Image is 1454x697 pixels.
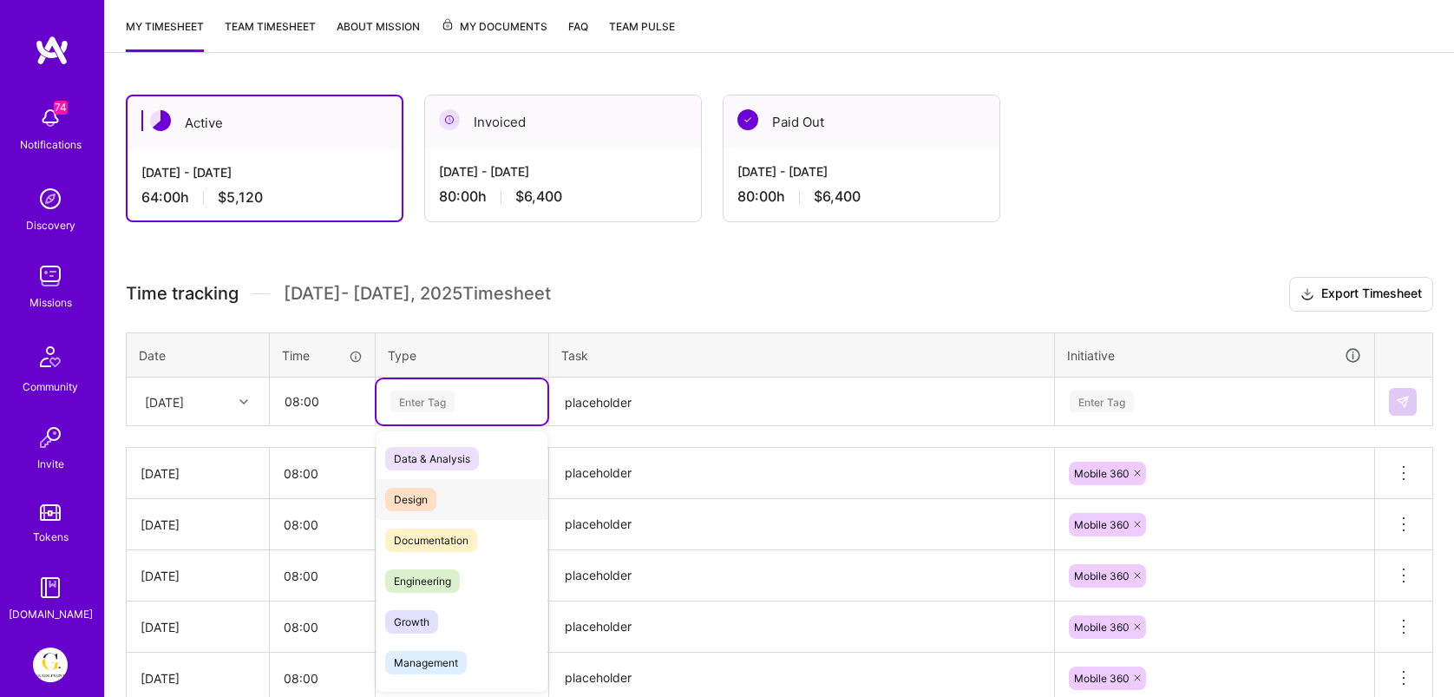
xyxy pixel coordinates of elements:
span: Time tracking [126,283,239,305]
textarea: placeholder [551,379,1052,425]
span: Mobile 360 [1074,621,1129,634]
span: Design [385,488,436,511]
input: HH:MM [270,604,375,650]
div: [DATE] - [DATE] [141,163,388,181]
div: Missions [29,293,72,312]
div: Active [128,96,402,149]
img: teamwork [33,259,68,293]
span: Team Pulse [609,20,675,33]
span: Management [385,651,467,674]
a: My timesheet [126,17,204,52]
div: 80:00 h [439,187,687,206]
div: 64:00 h [141,188,388,207]
span: $6,400 [814,187,861,206]
div: [DATE] [141,516,255,534]
div: Initiative [1067,345,1362,365]
div: [DATE] [141,464,255,483]
span: $6,400 [515,187,562,206]
div: 80:00 h [737,187,986,206]
img: tokens [40,504,61,521]
img: discovery [33,181,68,216]
div: Paid Out [724,95,999,148]
img: Submit [1396,395,1410,409]
a: Team timesheet [225,17,316,52]
input: HH:MM [271,378,374,424]
img: logo [35,35,69,66]
img: Paid Out [737,109,758,130]
a: About Mission [337,17,420,52]
span: $5,120 [218,188,263,207]
div: [DATE] [145,392,184,411]
div: Notifications [20,135,82,154]
input: HH:MM [270,450,375,496]
textarea: placeholder [551,603,1052,651]
div: [DATE] - [DATE] [737,162,986,181]
span: Growth [385,610,438,634]
img: guide book [33,570,68,605]
img: Invoiced [439,109,460,130]
div: [DATE] [141,567,255,585]
span: Mobile 360 [1074,672,1129,685]
span: [DATE] - [DATE] , 2025 Timesheet [284,283,551,305]
div: Invite [37,455,64,473]
img: Active [150,110,171,131]
input: HH:MM [270,553,375,599]
div: [DATE] [141,618,255,636]
a: Team Pulse [609,17,675,52]
span: 74 [54,101,68,115]
textarea: placeholder [551,450,1052,498]
th: Date [127,332,270,378]
img: Community [29,336,71,378]
input: HH:MM [270,502,375,548]
img: Invite [33,420,68,455]
a: Guidepoint: Client Platform [29,648,72,682]
span: Mobile 360 [1074,518,1129,531]
span: Mobile 360 [1074,467,1129,480]
textarea: placeholder [551,501,1052,549]
span: Engineering [385,569,460,593]
span: Data & Analysis [385,447,479,470]
div: Enter Tag [1070,388,1134,415]
a: FAQ [568,17,588,52]
div: Invoiced [425,95,701,148]
span: Mobile 360 [1074,569,1129,582]
i: icon Chevron [239,398,248,406]
div: Enter Tag [390,388,455,415]
button: Export Timesheet [1289,277,1433,312]
div: [DOMAIN_NAME] [9,605,93,623]
div: Discovery [26,216,75,234]
span: My Documents [441,17,547,36]
div: Community [23,378,78,396]
a: My Documents [441,17,547,52]
div: Tokens [33,528,69,546]
img: Guidepoint: Client Platform [33,648,68,682]
img: bell [33,101,68,135]
div: [DATE] [141,669,255,687]
div: [DATE] - [DATE] [439,162,687,181]
th: Task [549,332,1055,378]
i: icon Download [1300,286,1314,304]
textarea: placeholder [551,552,1052,600]
th: Type [376,332,549,378]
div: Time [282,346,363,365]
span: Documentation [385,529,477,552]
